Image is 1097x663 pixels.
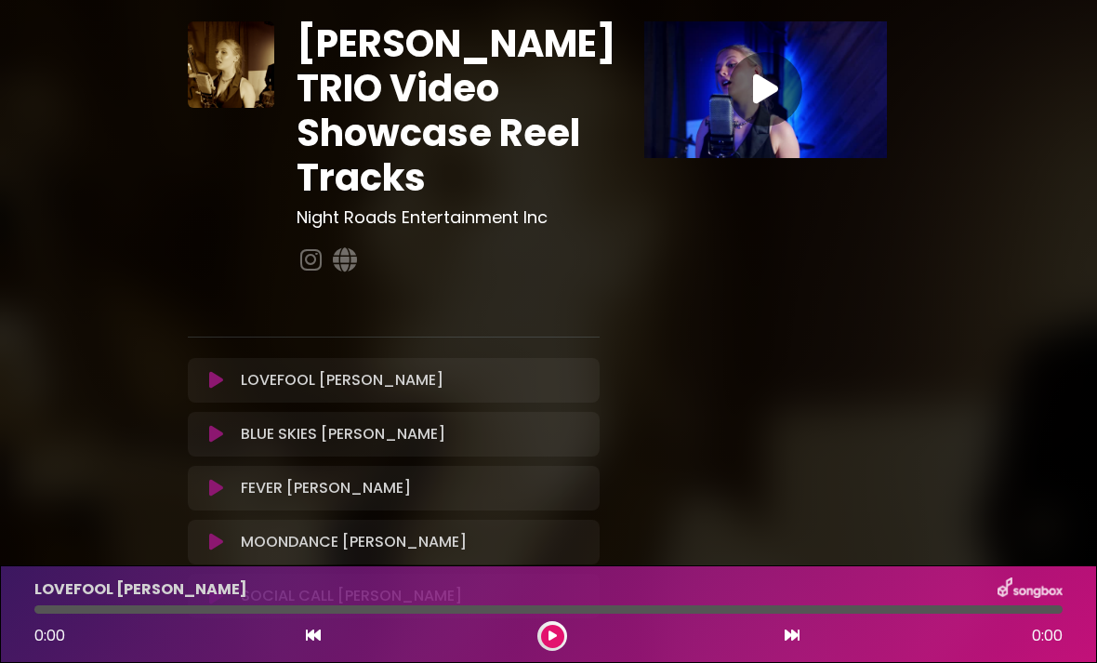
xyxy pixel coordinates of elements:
[241,369,443,391] p: LOVEFOOL [PERSON_NAME]
[1032,625,1063,647] span: 0:00
[241,477,411,499] p: FEVER [PERSON_NAME]
[644,21,887,158] img: Video Thumbnail
[34,625,65,646] span: 0:00
[297,207,600,228] h3: Night Roads Entertainment Inc
[297,21,600,200] h1: [PERSON_NAME] TRIO Video Showcase Reel Tracks
[34,578,247,601] p: LOVEFOOL [PERSON_NAME]
[241,423,445,445] p: BLUE SKIES [PERSON_NAME]
[188,21,274,108] img: 54aTJKvVSRSe5tiquzo7
[998,577,1063,602] img: songbox-logo-white.png
[241,531,467,553] p: MOONDANCE [PERSON_NAME]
